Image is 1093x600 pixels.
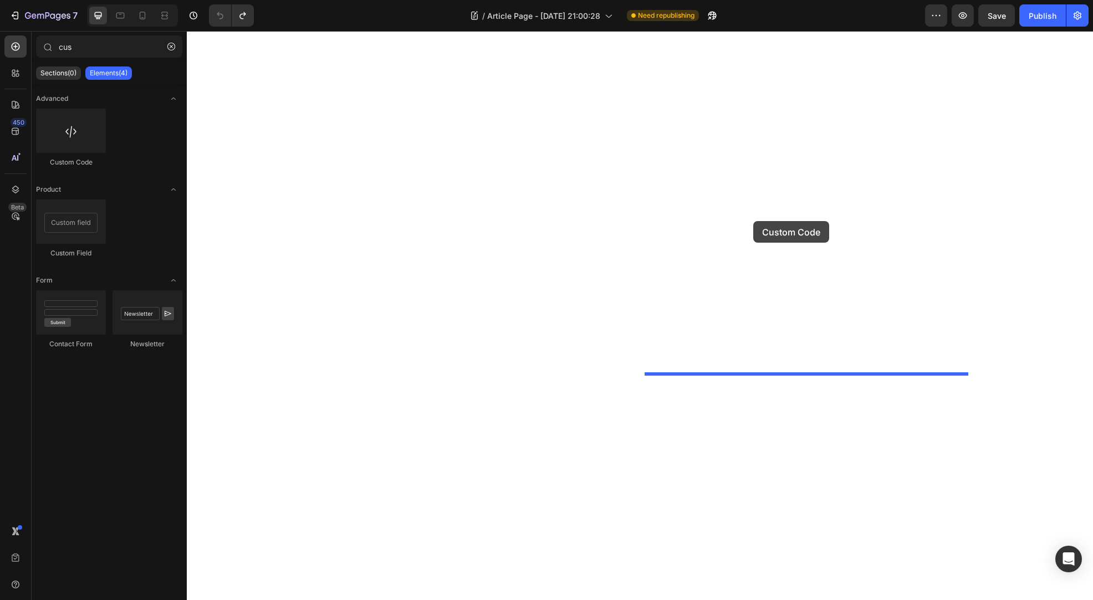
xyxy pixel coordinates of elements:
[40,69,76,78] p: Sections(0)
[988,11,1006,20] span: Save
[1019,4,1066,27] button: Publish
[11,118,27,127] div: 450
[73,9,78,22] p: 7
[36,248,106,258] div: Custom Field
[187,31,1093,600] iframe: Design area
[978,4,1015,27] button: Save
[1029,10,1056,22] div: Publish
[8,203,27,212] div: Beta
[165,181,182,198] span: Toggle open
[1055,546,1082,572] div: Open Intercom Messenger
[4,4,83,27] button: 7
[36,157,106,167] div: Custom Code
[482,10,485,22] span: /
[36,275,53,285] span: Form
[487,10,600,22] span: Article Page - [DATE] 21:00:28
[36,184,61,194] span: Product
[165,271,182,289] span: Toggle open
[36,94,68,104] span: Advanced
[113,339,182,349] div: Newsletter
[209,4,254,27] div: Undo/Redo
[165,90,182,107] span: Toggle open
[36,339,106,349] div: Contact Form
[638,11,694,20] span: Need republishing
[36,35,182,58] input: Search Sections & Elements
[90,69,127,78] p: Elements(4)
